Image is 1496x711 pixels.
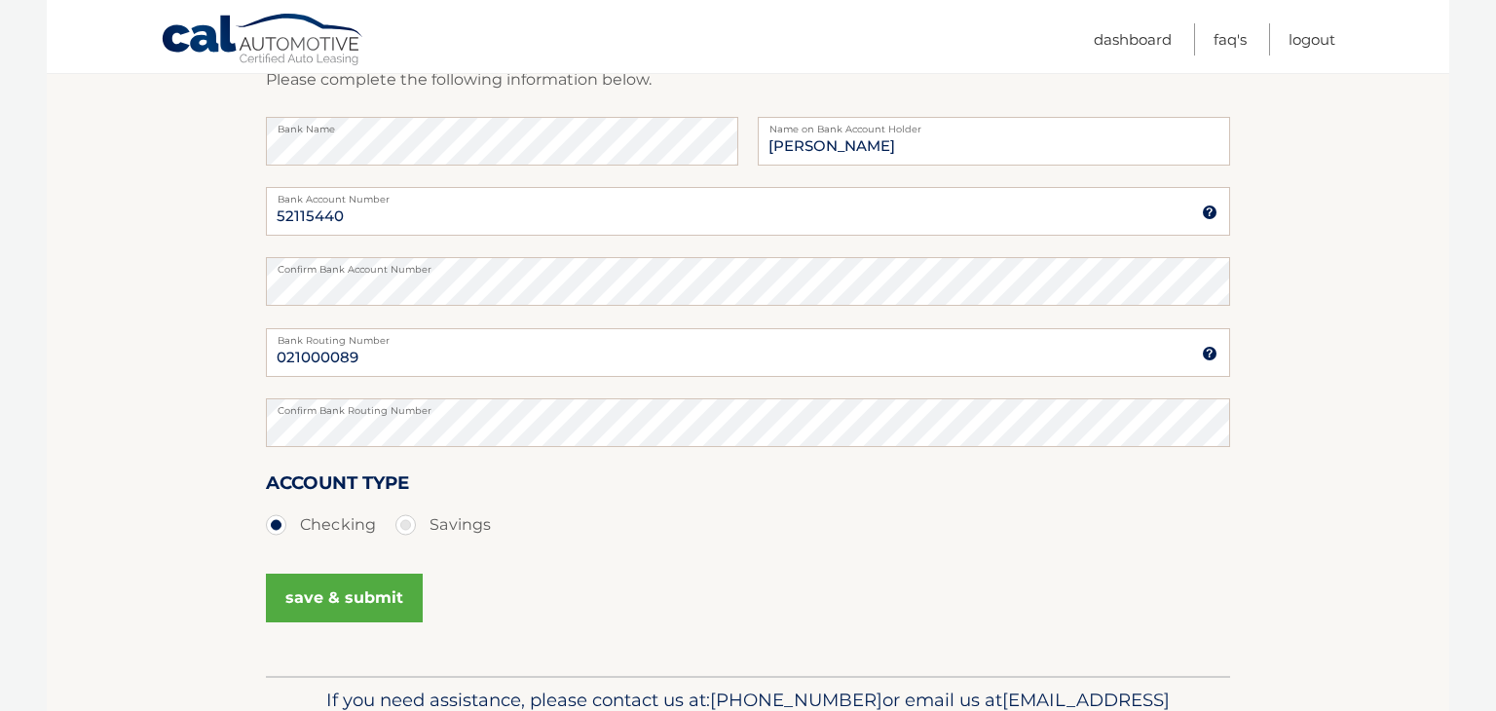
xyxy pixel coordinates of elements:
label: Name on Bank Account Holder [758,117,1230,132]
label: Confirm Bank Account Number [266,257,1230,273]
a: FAQ's [1214,23,1247,56]
a: Cal Automotive [161,13,365,69]
img: tooltip.svg [1202,346,1217,361]
input: Bank Account Number [266,187,1230,236]
label: Checking [266,505,376,544]
input: Bank Routing Number [266,328,1230,377]
label: Savings [395,505,491,544]
label: Confirm Bank Routing Number [266,398,1230,414]
label: Bank Routing Number [266,328,1230,344]
label: Bank Account Number [266,187,1230,203]
label: Account Type [266,468,409,505]
label: Bank Name [266,117,738,132]
a: Logout [1289,23,1335,56]
a: Dashboard [1094,23,1172,56]
span: [PHONE_NUMBER] [710,689,882,711]
button: save & submit [266,574,423,622]
p: Please complete the following information below. [266,66,1230,94]
input: Name on Account (Account Holder Name) [758,117,1230,166]
img: tooltip.svg [1202,205,1217,220]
